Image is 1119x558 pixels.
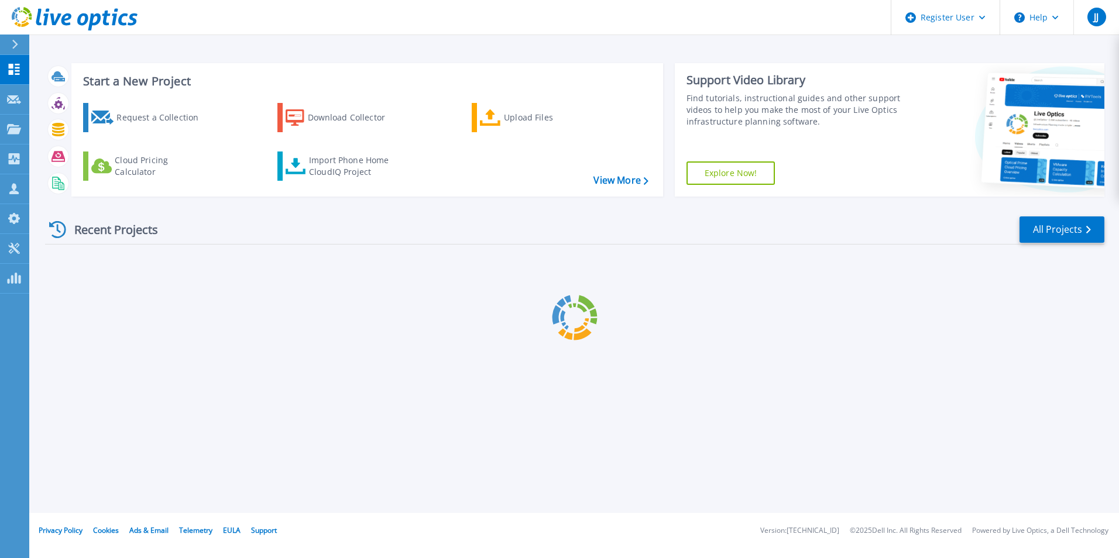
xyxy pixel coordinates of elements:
div: Download Collector [308,106,401,129]
a: Support [251,525,277,535]
span: JJ [1094,12,1099,22]
a: Request a Collection [83,103,214,132]
a: Download Collector [277,103,408,132]
h3: Start a New Project [83,75,648,88]
a: Cookies [93,525,119,535]
a: Upload Files [472,103,602,132]
a: Ads & Email [129,525,169,535]
a: Cloud Pricing Calculator [83,151,214,181]
a: Telemetry [179,525,212,535]
div: Recent Projects [45,215,174,244]
div: Support Video Library [686,73,905,88]
a: All Projects [1020,216,1104,243]
a: Explore Now! [686,161,775,185]
li: Version: [TECHNICAL_ID] [760,527,839,535]
div: Upload Files [504,106,598,129]
li: Powered by Live Optics, a Dell Technology [972,527,1108,535]
li: © 2025 Dell Inc. All Rights Reserved [850,527,962,535]
div: Import Phone Home CloudIQ Project [309,154,400,178]
div: Find tutorials, instructional guides and other support videos to help you make the most of your L... [686,92,905,128]
a: View More [593,175,648,186]
div: Cloud Pricing Calculator [115,154,208,178]
a: Privacy Policy [39,525,83,535]
a: EULA [223,525,241,535]
div: Request a Collection [116,106,210,129]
